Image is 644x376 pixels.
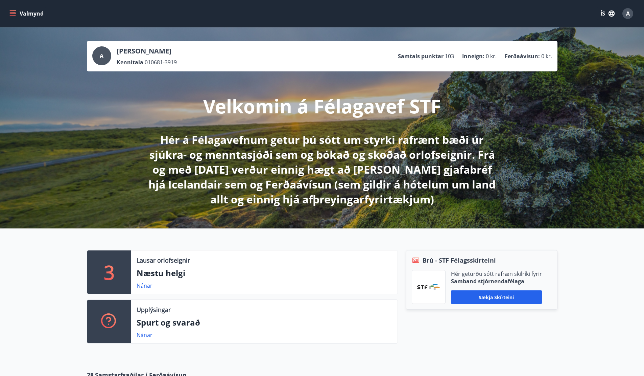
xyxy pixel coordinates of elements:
[8,7,46,20] button: menu
[137,267,392,279] p: Næstu helgi
[417,284,440,290] img: vjCaq2fThgY3EUYqSgpjEiBg6WP39ov69hlhuPVN.png
[117,59,143,66] p: Kennitala
[597,7,618,20] button: ÍS
[137,317,392,328] p: Spurt og svarað
[445,52,454,60] span: 103
[117,46,177,56] p: [PERSON_NAME]
[423,256,496,265] span: Brú - STF Félagsskírteini
[145,59,177,66] span: 010681-3919
[486,52,497,60] span: 0 kr.
[104,259,115,285] p: 3
[451,290,542,304] button: Sækja skírteini
[398,52,444,60] p: Samtals punktar
[137,305,171,314] p: Upplýsingar
[462,52,484,60] p: Inneign :
[137,331,152,339] a: Nánar
[451,278,542,285] p: Samband stjórnendafélaga
[626,10,630,17] span: A
[144,132,501,207] p: Hér á Félagavefnum getur þú sótt um styrki rafrænt bæði úr sjúkra- og menntasjóði sem og bókað og...
[100,52,103,60] span: A
[620,5,636,22] button: A
[137,282,152,289] a: Nánar
[505,52,540,60] p: Ferðaávísun :
[451,270,542,278] p: Hér geturðu sótt rafræn skilríki fyrir
[541,52,552,60] span: 0 kr.
[137,256,190,265] p: Lausar orlofseignir
[203,93,441,119] p: Velkomin á Félagavef STF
